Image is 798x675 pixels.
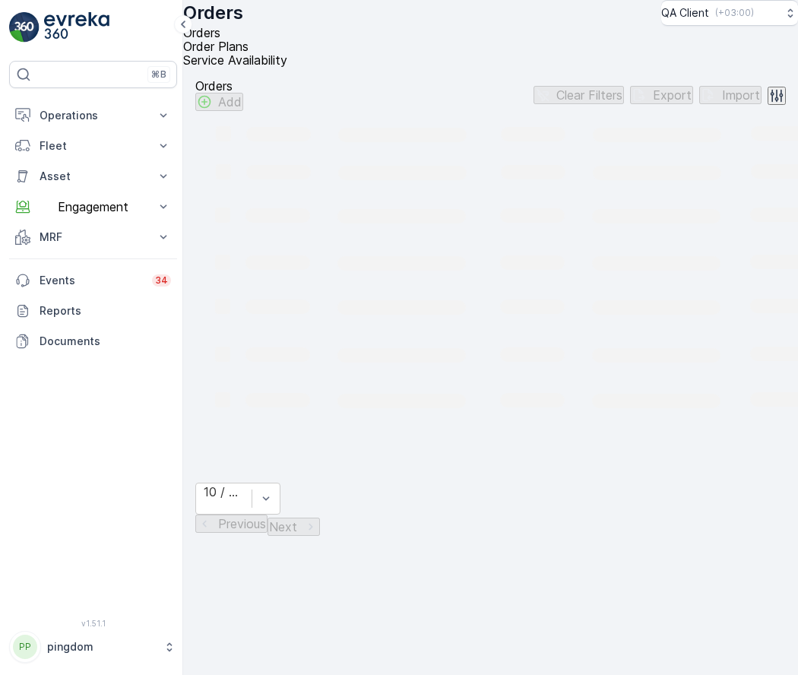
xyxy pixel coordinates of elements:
[9,296,177,326] a: Reports
[204,485,244,499] div: 10 / Page
[40,169,147,184] p: Asset
[268,518,320,536] button: Next
[653,88,692,102] p: Export
[218,95,242,109] p: Add
[195,515,268,533] button: Previous
[722,88,760,102] p: Import
[534,86,624,104] button: Clear Filters
[218,517,266,531] p: Previous
[269,520,297,534] p: Next
[9,12,40,43] img: logo
[9,631,177,663] button: PPpingdom
[556,88,622,102] p: Clear Filters
[40,138,147,154] p: Fleet
[151,68,166,81] p: ⌘B
[9,161,177,192] button: Asset
[9,222,177,252] button: MRF
[40,334,171,349] p: Documents
[9,131,177,161] button: Fleet
[44,12,109,43] img: logo_light-DOdMpM7g.png
[9,265,177,296] a: Events34
[40,230,147,245] p: MRF
[661,5,709,21] p: QA Client
[47,639,156,654] p: pingdom
[699,86,762,104] button: Import
[195,79,243,93] p: Orders
[183,39,249,54] span: Order Plans
[9,192,177,222] button: Engagement
[183,52,287,68] span: Service Availability
[40,200,147,214] p: Engagement
[9,326,177,357] a: Documents
[183,25,220,40] span: Orders
[13,635,37,659] div: PP
[40,273,143,288] p: Events
[715,7,754,19] p: ( +03:00 )
[9,100,177,131] button: Operations
[40,108,147,123] p: Operations
[183,1,243,25] p: Orders
[195,93,243,111] button: Add
[40,303,171,318] p: Reports
[9,619,177,628] span: v 1.51.1
[630,86,693,104] button: Export
[155,274,168,287] p: 34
